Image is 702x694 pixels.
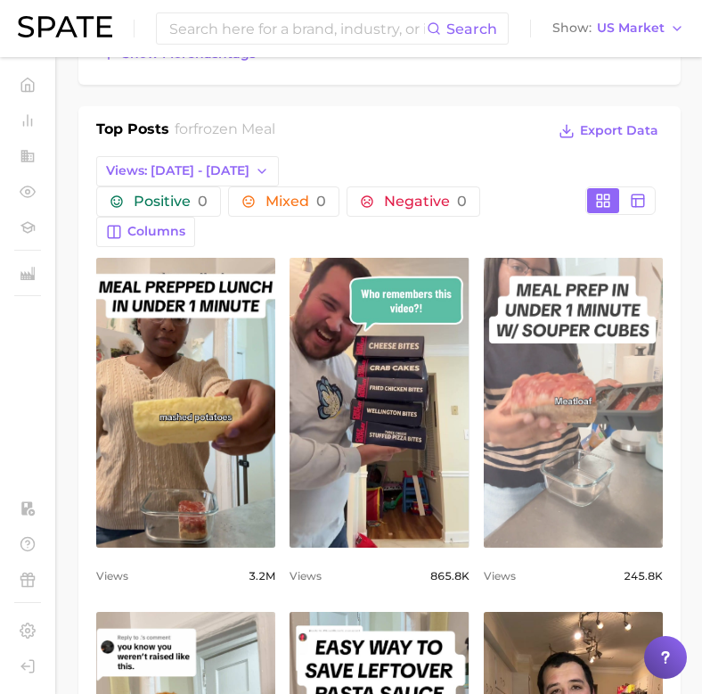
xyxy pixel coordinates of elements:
button: Views: [DATE] - [DATE] [96,156,279,186]
span: 245.8k [624,566,663,587]
span: 0 [457,193,467,210]
button: ShowUS Market [548,17,689,40]
span: 865.8k [430,566,469,587]
h1: Top Posts [96,119,169,145]
span: US Market [597,23,665,33]
span: 0 [198,193,208,210]
span: frozen meal [193,120,275,137]
span: Columns [127,224,185,239]
img: SPATE [18,16,112,37]
span: Views [290,566,322,587]
span: 3.2m [249,566,275,587]
input: Search here for a brand, industry, or ingredient [167,13,427,44]
span: Positive [134,194,208,209]
a: Log out. Currently logged in with e-mail mweisbaum@dotdashmdp.com. [14,653,41,680]
span: Mixed [265,194,326,209]
span: Views [96,566,128,587]
span: 0 [316,193,326,210]
button: Export Data [554,119,663,144]
span: Views: [DATE] - [DATE] [106,163,249,178]
h2: for [175,119,275,145]
span: Search [446,21,497,37]
span: Export Data [580,123,658,138]
span: Negative [384,194,467,209]
button: Columns [96,217,195,247]
span: Show [552,23,592,33]
span: Views [484,566,516,587]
